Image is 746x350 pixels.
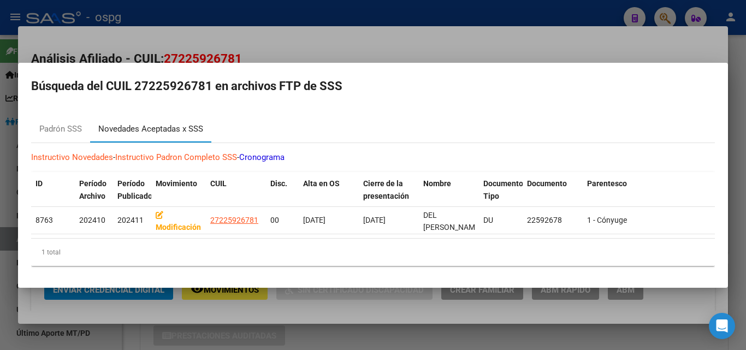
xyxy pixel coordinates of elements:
[39,123,82,135] div: Padrón SSS
[423,179,451,188] span: Nombre
[587,179,627,188] span: Parentesco
[363,216,386,224] span: [DATE]
[117,179,152,200] span: Período Publicado
[151,172,206,220] datatable-header-cell: Movimiento
[523,172,583,220] datatable-header-cell: Documento
[206,172,266,220] datatable-header-cell: CUIL
[31,239,715,266] div: 1 total
[156,179,197,188] span: Movimiento
[156,211,201,232] strong: Modificación
[31,172,75,220] datatable-header-cell: ID
[299,172,359,220] datatable-header-cell: Alta en OS
[423,211,482,245] span: DEL [PERSON_NAME] [PERSON_NAME]
[303,216,325,224] span: [DATE]
[35,216,53,224] span: 8763
[270,214,294,227] div: 00
[266,172,299,220] datatable-header-cell: Disc.
[115,152,237,162] a: Instructivo Padron Completo SSS
[359,172,419,220] datatable-header-cell: Cierre de la presentación
[303,179,340,188] span: Alta en OS
[527,214,578,227] div: 22592678
[31,152,113,162] a: Instructivo Novedades
[583,172,714,220] datatable-header-cell: Parentesco
[79,179,106,200] span: Período Archivo
[98,123,203,135] div: Novedades Aceptadas x SSS
[31,76,715,97] h2: Búsqueda del CUIL 27225926781 en archivos FTP de SSS
[479,172,523,220] datatable-header-cell: Documento Tipo
[709,313,735,339] div: Open Intercom Messenger
[419,172,479,220] datatable-header-cell: Nombre
[483,214,518,227] div: DU
[75,172,113,220] datatable-header-cell: Período Archivo
[483,179,523,200] span: Documento Tipo
[363,179,409,200] span: Cierre de la presentación
[117,216,144,224] span: 202411
[210,179,227,188] span: CUIL
[527,179,567,188] span: Documento
[210,216,258,224] span: 27225926781
[79,216,105,224] span: 202410
[113,172,151,220] datatable-header-cell: Período Publicado
[587,216,627,224] span: 1 - Cónyuge
[270,179,287,188] span: Disc.
[31,151,715,164] p: - -
[35,179,43,188] span: ID
[239,152,285,162] a: Cronograma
